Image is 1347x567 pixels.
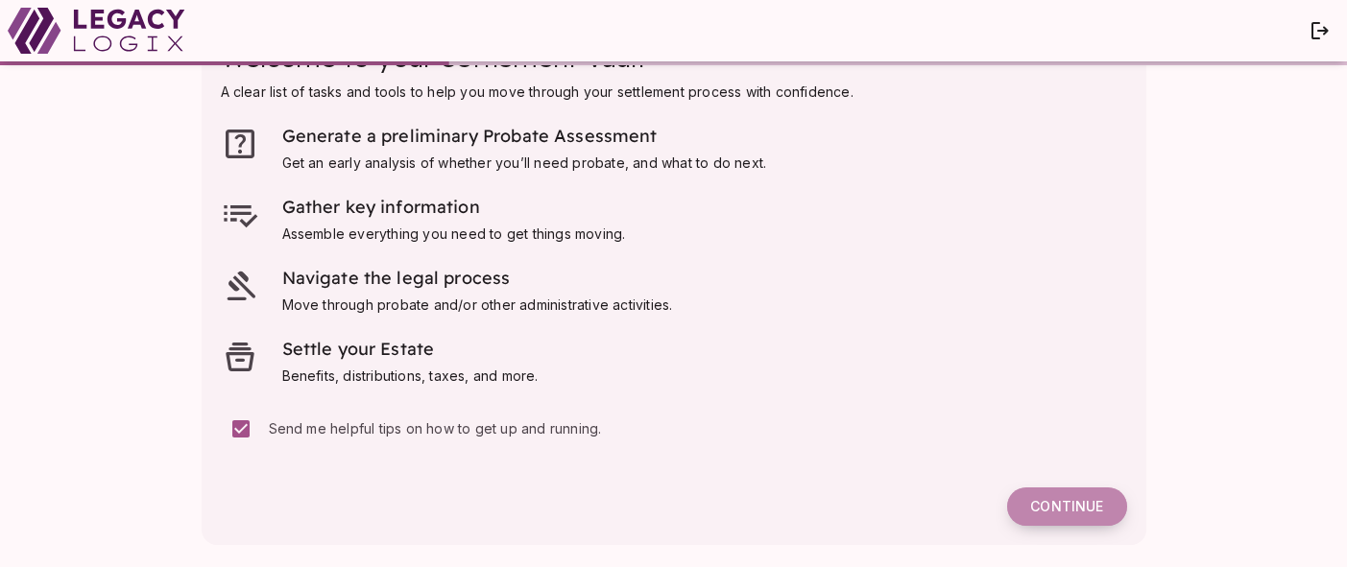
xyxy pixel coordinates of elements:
span: Continue [1030,498,1103,515]
span: Assemble everything you need to get things moving. [282,225,626,242]
span: Settle your Estate [282,338,435,360]
span: Get an early analysis of whether you’ll need probate, and what to do next. [282,154,767,171]
span: Benefits, distributions, taxes, and more. [282,367,539,384]
span: Navigate the legal process [282,267,511,289]
span: Send me helpful tips on how to get up and running. [269,420,602,437]
span: Gather key information [282,196,480,218]
span: Move through probate and/or other administrative activities. [282,296,673,313]
span: A clear list of tasks and tools to help you move through your settlement process with confidence. [221,83,854,100]
button: Continue [1007,487,1126,526]
span: Generate a preliminary Probate Assessment [282,125,658,147]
